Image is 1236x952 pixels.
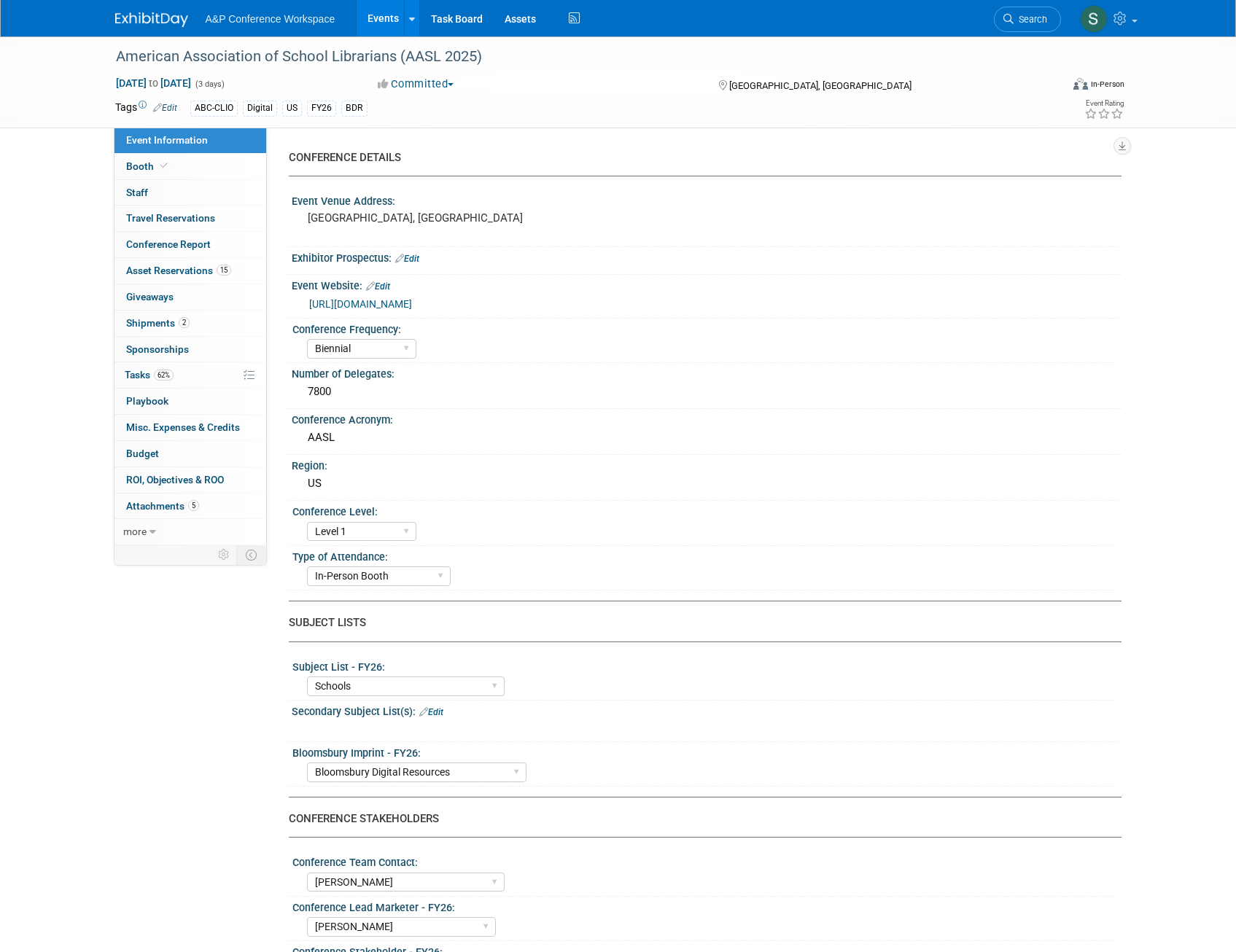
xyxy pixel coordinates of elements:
div: Event Format [975,76,1125,98]
span: Attachments [126,500,199,512]
a: ROI, Objectives & ROO [114,467,266,493]
div: CONFERENCE STAKEHOLDERS [289,811,1111,827]
div: US [303,472,1111,495]
span: to [147,77,160,89]
a: Travel Reservations [114,206,266,231]
pre: [GEOGRAPHIC_DATA], [GEOGRAPHIC_DATA] [308,211,621,225]
a: Shipments2 [114,311,266,336]
span: Sponsorships [126,343,189,355]
div: Exhibitor Prospectus: [292,247,1122,266]
div: CONFERENCE DETAILS [289,150,1111,165]
span: 15 [217,265,231,276]
a: Edit [395,254,419,264]
span: Tasks [125,369,174,381]
span: Asset Reservations [126,265,231,276]
div: Digital [243,101,277,116]
span: A&P Conference Workspace [206,13,335,25]
a: Edit [366,281,390,292]
div: Subject List - FY26: [292,656,1115,674]
a: Event Information [114,128,266,153]
span: Staff [126,187,148,198]
a: more [114,519,266,545]
div: Secondary Subject List(s): [292,701,1122,719]
div: American Association of School Librarians (AASL 2025) [111,44,1039,70]
div: Conference Team Contact: [292,851,1115,870]
div: Event Venue Address: [292,190,1122,208]
a: Booth [114,154,266,179]
a: Giveaways [114,284,266,310]
span: 62% [154,370,174,381]
div: Conference Acronym: [292,409,1122,427]
div: Region: [292,455,1122,473]
span: Booth [126,160,171,172]
a: [URL][DOMAIN_NAME] [309,298,412,310]
a: Misc. Expenses & Credits [114,415,266,440]
span: Giveaways [126,291,174,303]
a: Edit [153,103,177,113]
span: Search [1014,14,1047,25]
span: Misc. Expenses & Credits [126,421,240,433]
span: ROI, Objectives & ROO [126,474,224,485]
span: Event Information [126,134,208,146]
a: Edit [419,707,443,717]
a: Tasks62% [114,362,266,388]
span: Conference Report [126,238,211,250]
div: SUBJECT LISTS [289,615,1111,631]
img: Format-Inperson.png [1073,78,1088,90]
a: Budget [114,441,266,467]
td: Personalize Event Tab Strip [211,545,237,564]
div: In-Person [1090,79,1124,90]
span: [GEOGRAPHIC_DATA], [GEOGRAPHIC_DATA] [729,80,912,91]
img: Samantha Klein [1080,5,1108,33]
i: Booth reservation complete [160,162,168,170]
a: Sponsorships [114,337,266,362]
td: Toggle Event Tabs [236,545,266,564]
span: Playbook [126,395,168,407]
span: [DATE] [DATE] [115,77,192,90]
a: Search [994,7,1061,32]
span: 5 [188,500,199,511]
span: (3 days) [194,79,225,89]
a: Attachments5 [114,493,266,519]
div: 7800 [303,381,1111,403]
div: Event Rating [1084,100,1124,107]
div: Event Website: [292,275,1122,294]
div: Number of Delegates: [292,363,1122,381]
div: FY26 [307,101,336,116]
div: BDR [341,101,368,116]
a: Staff [114,180,266,206]
div: Conference Lead Marketer - FY26: [292,897,1115,915]
span: Travel Reservations [126,212,215,224]
span: Budget [126,448,159,459]
img: ExhibitDay [115,12,188,27]
a: Asset Reservations15 [114,258,266,284]
span: Shipments [126,317,190,329]
td: Tags [115,100,177,117]
div: Conference Frequency: [292,319,1115,337]
div: Bloomsbury Imprint - FY26: [292,742,1115,760]
div: Conference Level: [292,501,1115,519]
div: AASL [303,426,1111,449]
div: Type of Attendance: [292,546,1115,564]
span: more [123,526,147,537]
button: Committed [373,77,459,92]
div: ABC-CLIO [190,101,238,116]
a: Conference Report [114,232,266,257]
span: 2 [179,317,190,328]
a: Playbook [114,389,266,414]
div: US [282,101,302,116]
